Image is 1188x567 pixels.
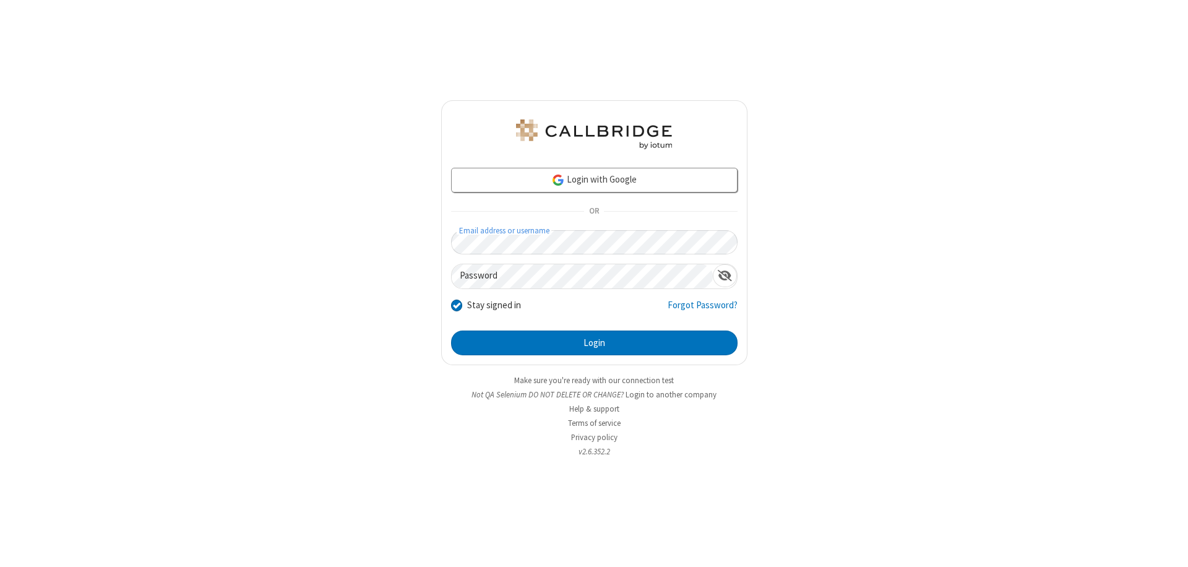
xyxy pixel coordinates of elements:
a: Help & support [569,404,619,414]
span: OR [584,203,604,220]
button: Login [451,331,738,355]
button: Login to another company [626,389,717,400]
a: Login with Google [451,168,738,193]
div: Show password [713,264,737,287]
li: v2.6.352.2 [441,446,747,457]
a: Forgot Password? [668,298,738,322]
input: Email address or username [451,230,738,254]
img: QA Selenium DO NOT DELETE OR CHANGE [514,119,674,149]
iframe: Chat [1157,535,1179,558]
input: Password [452,264,713,288]
img: google-icon.png [551,173,565,187]
a: Terms of service [568,418,621,428]
label: Stay signed in [467,298,521,313]
a: Make sure you're ready with our connection test [514,375,674,386]
a: Privacy policy [571,432,618,443]
li: Not QA Selenium DO NOT DELETE OR CHANGE? [441,389,747,400]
